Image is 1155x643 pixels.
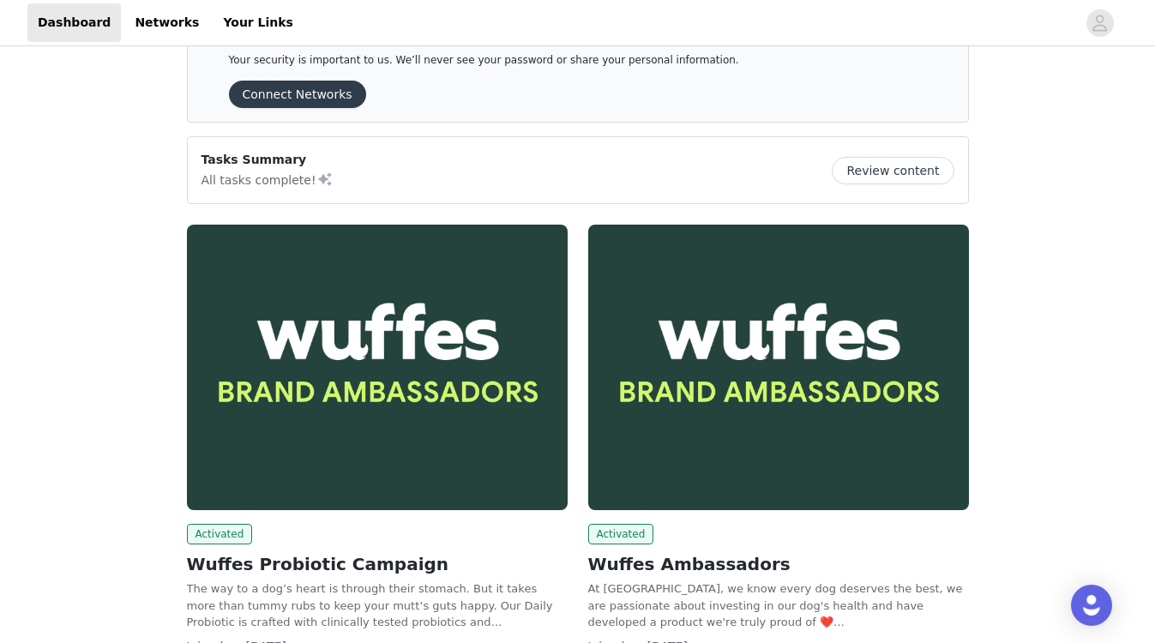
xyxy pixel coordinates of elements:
a: Dashboard [27,3,121,42]
span: Activated [187,524,253,544]
h2: Wuffes Ambassadors [588,551,969,577]
p: The way to a dog’s heart is through their stomach. But it takes more than tummy rubs to keep your... [187,580,568,631]
span: Activated [588,524,654,544]
img: Wuffes [187,225,568,510]
a: Your Links [213,3,304,42]
p: All tasks complete! [202,169,334,189]
img: Wuffes [588,225,969,510]
p: Your security is important to us. We’ll never see your password or share your personal information. [229,54,885,67]
button: Review content [832,157,953,184]
a: Networks [124,3,209,42]
h2: Wuffes Probiotic Campaign [187,551,568,577]
p: At [GEOGRAPHIC_DATA], we know every dog deserves the best, we are passionate about investing in o... [588,580,969,631]
p: Tasks Summary [202,151,334,169]
button: Connect Networks [229,81,366,108]
div: avatar [1092,9,1108,37]
div: Open Intercom Messenger [1071,585,1112,626]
